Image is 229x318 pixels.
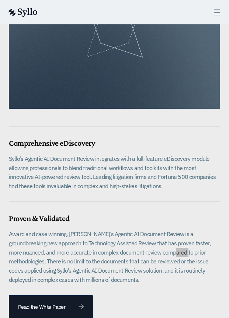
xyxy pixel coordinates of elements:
h5: Comprehensive eDiscovery [9,138,220,148]
img: syllo [7,8,38,17]
p: Syllo’s Agentic AI Document Review integrates with a full-feature eDiscovery module allowing prof... [9,154,220,191]
p: Award and case winning, [PERSON_NAME]’s Agentic AI Document Review is a groundbreaking new approa... [9,229,220,284]
h5: Proven & Validated [9,214,220,223]
span: Read the White Paper [18,304,65,310]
